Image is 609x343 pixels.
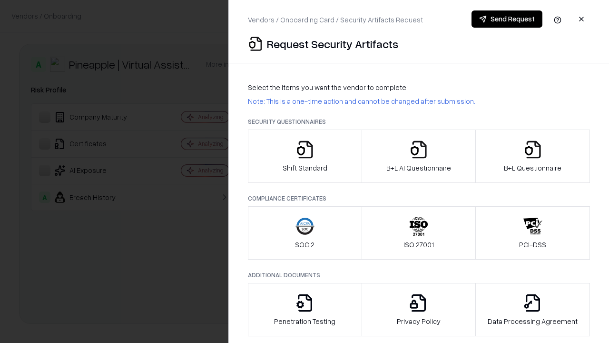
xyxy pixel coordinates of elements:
button: ISO 27001 [362,206,476,260]
p: Additional Documents [248,271,590,279]
p: Shift Standard [283,163,327,173]
button: B+L Questionnaire [475,130,590,183]
p: SOC 2 [295,240,314,250]
p: Compliance Certificates [248,194,590,202]
p: Select the items you want the vendor to complete: [248,82,590,92]
p: Data Processing Agreement [488,316,578,326]
p: Penetration Testing [274,316,335,326]
button: SOC 2 [248,206,362,260]
button: PCI-DSS [475,206,590,260]
p: Security Questionnaires [248,118,590,126]
p: PCI-DSS [519,240,546,250]
p: Note: This is a one-time action and cannot be changed after submission. [248,96,590,106]
button: Data Processing Agreement [475,283,590,336]
button: B+L AI Questionnaire [362,130,476,183]
button: Penetration Testing [248,283,362,336]
p: B+L Questionnaire [504,163,561,173]
p: B+L AI Questionnaire [386,163,451,173]
button: Shift Standard [248,130,362,183]
p: Privacy Policy [397,316,441,326]
button: Privacy Policy [362,283,476,336]
p: ISO 27001 [403,240,434,250]
p: Vendors / Onboarding Card / Security Artifacts Request [248,15,423,25]
button: Send Request [471,10,542,28]
p: Request Security Artifacts [267,36,398,51]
